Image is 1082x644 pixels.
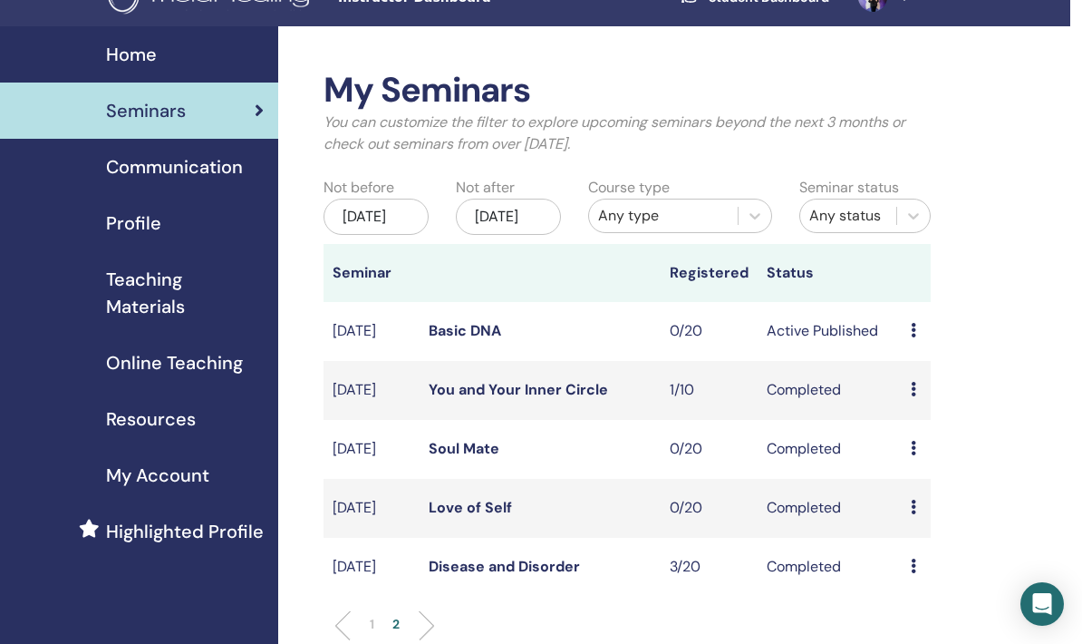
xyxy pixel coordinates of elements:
span: Seminars [106,97,186,124]
span: Highlighted Profile [106,518,264,545]
p: 1 [370,615,374,634]
td: [DATE] [324,538,420,597]
label: Course type [588,177,670,199]
div: [DATE] [324,199,429,235]
span: My Account [106,462,209,489]
td: Active Published [758,302,903,361]
td: [DATE] [324,361,420,420]
a: Disease and Disorder [429,557,580,576]
label: Not before [324,177,394,199]
td: Completed [758,361,903,420]
div: [DATE] [456,199,561,235]
label: Seminar status [799,177,899,199]
a: You and Your Inner Circle [429,380,608,399]
p: 2 [392,615,400,634]
label: Not after [456,177,515,199]
div: Open Intercom Messenger [1020,582,1064,626]
h2: My Seminars [324,70,931,112]
span: Communication [106,153,243,181]
p: You can customize the filter to explore upcoming seminars beyond the next 3 months or check out s... [324,112,931,155]
a: Love of Self [429,498,512,517]
td: 3/20 [661,538,757,597]
span: Online Teaching [106,349,243,376]
td: [DATE] [324,479,420,538]
th: Seminar [324,244,420,302]
td: 1/10 [661,361,757,420]
th: Status [758,244,903,302]
div: Any status [809,205,887,227]
span: Profile [106,210,161,237]
td: 0/20 [661,302,757,361]
a: Basic DNA [429,321,501,340]
span: Teaching Materials [106,266,264,320]
td: Completed [758,538,903,597]
td: 0/20 [661,479,757,538]
td: [DATE] [324,302,420,361]
a: Soul Mate [429,439,499,458]
td: Completed [758,420,903,479]
td: Completed [758,479,903,538]
span: Resources [106,405,196,433]
span: Home [106,41,157,68]
th: Registered [661,244,757,302]
td: 0/20 [661,420,757,479]
td: [DATE] [324,420,420,479]
div: Any type [598,205,729,227]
